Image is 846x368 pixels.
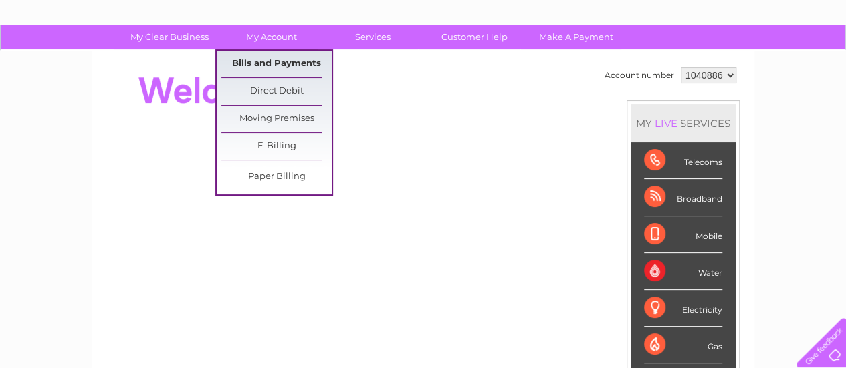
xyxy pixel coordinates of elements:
a: My Clear Business [114,25,225,49]
a: Blog [730,57,749,67]
a: 0333 014 3131 [594,7,686,23]
a: Contact [757,57,790,67]
div: MY SERVICES [631,104,736,142]
div: Gas [644,327,722,363]
a: My Account [216,25,326,49]
div: Broadband [644,179,722,216]
a: Customer Help [419,25,530,49]
a: Water [611,57,636,67]
td: Account number [601,64,677,87]
div: Electricity [644,290,722,327]
div: Telecoms [644,142,722,179]
a: Make A Payment [521,25,631,49]
a: Direct Debit [221,78,332,105]
a: E-Billing [221,133,332,160]
a: Moving Premises [221,106,332,132]
div: Water [644,253,722,290]
div: Clear Business is a trading name of Verastar Limited (registered in [GEOGRAPHIC_DATA] No. 3667643... [108,7,740,65]
div: Mobile [644,216,722,253]
img: logo.png [29,35,98,75]
a: Telecoms [681,57,722,67]
a: Services [318,25,428,49]
a: Energy [644,57,673,67]
a: Log out [802,57,833,67]
a: Paper Billing [221,164,332,190]
div: LIVE [652,117,680,130]
a: Bills and Payments [221,51,332,77]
